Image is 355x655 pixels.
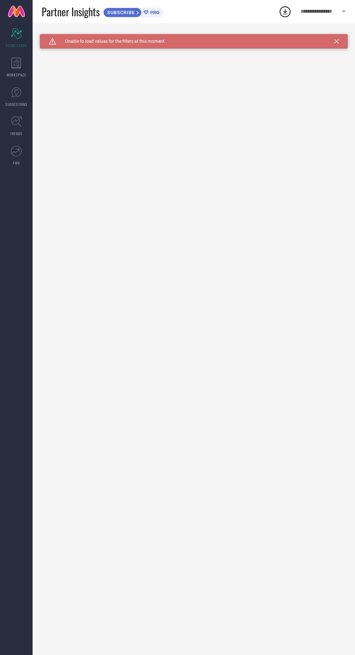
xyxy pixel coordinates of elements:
[149,10,159,15] span: PRO
[13,160,20,166] span: FWD
[104,10,137,15] span: SUBSCRIBE
[40,34,348,40] div: Unable to load filters at this moment. Please try later.
[5,101,28,107] span: SUGGESTIONS
[56,39,166,44] span: Unable to load values for the filters at this moment.
[103,6,163,17] a: SUBSCRIBEPRO
[279,5,292,18] div: Open download list
[42,4,100,19] span: Partner Insights
[6,43,27,48] span: SCORECARDS
[7,72,26,78] span: WORKSPACE
[10,131,22,136] span: TRENDS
